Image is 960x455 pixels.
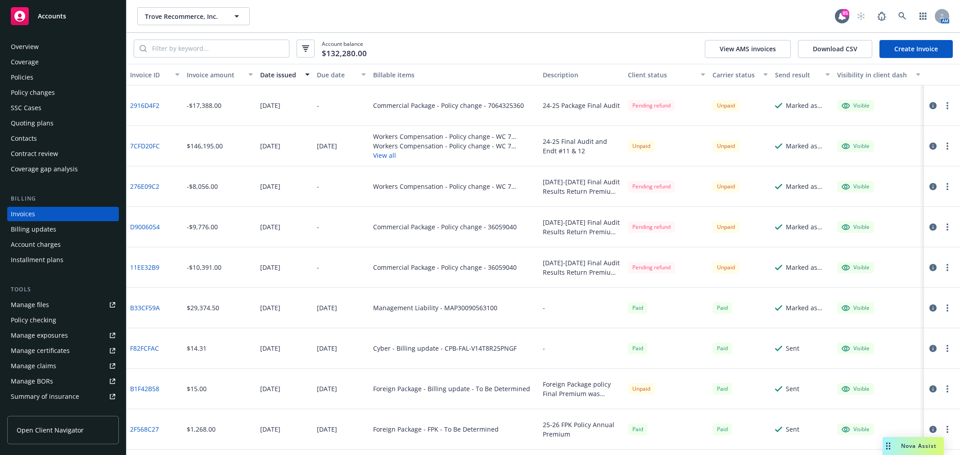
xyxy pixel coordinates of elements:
[628,262,675,273] div: Pending refund
[786,222,830,232] div: Marked as sent
[786,263,830,272] div: Marked as sent
[147,40,289,57] input: Filter by keyword...
[11,374,53,388] div: Manage BORs
[7,359,119,373] a: Manage claims
[187,384,207,393] div: $15.00
[11,222,56,236] div: Billing updates
[260,182,280,191] div: [DATE]
[7,147,119,161] a: Contract review
[187,182,218,191] div: -$8,056.00
[543,303,545,312] div: -
[373,303,497,312] div: Management Liability - MAP30090563100
[11,343,70,358] div: Manage certificates
[7,85,119,100] a: Policy changes
[628,221,675,232] div: Pending refund
[260,101,280,110] div: [DATE]
[712,383,732,394] span: Paid
[317,303,337,312] div: [DATE]
[187,263,221,272] div: -$10,391.00
[187,101,221,110] div: -$17,388.00
[17,425,84,435] span: Open Client Navigator
[7,207,119,221] a: Invoices
[786,101,830,110] div: Marked as sent
[317,343,337,353] div: [DATE]
[187,343,207,353] div: $14.31
[543,379,621,398] div: Foreign Package policy Final Premium was $15.00 then what was originally quoted and billed. This ...
[11,298,49,312] div: Manage files
[7,285,119,294] div: Tools
[130,303,160,312] a: B33CF59A
[914,7,932,25] a: Switch app
[842,304,870,312] div: Visible
[373,263,517,272] div: Commercial Package - Policy change - 36059040
[11,55,39,69] div: Coverage
[543,137,621,156] div: 24-25 Final Audit and Endt #11 & 12
[7,237,119,252] a: Account charges
[798,40,872,58] button: Download CSV
[260,70,300,80] div: Date issued
[317,222,319,232] div: -
[7,162,119,176] a: Coverage gap analysis
[786,384,799,393] div: Sent
[187,424,216,434] div: $1,268.00
[11,116,54,130] div: Quoting plans
[775,70,820,80] div: Send result
[317,384,337,393] div: [DATE]
[11,147,58,161] div: Contract review
[373,132,536,141] div: Workers Compensation - Policy change - WC 7 64325388
[786,182,830,191] div: Marked as sent
[370,64,539,85] button: Billable items
[543,70,621,80] div: Description
[883,437,944,455] button: Nova Assist
[11,253,63,267] div: Installment plans
[130,343,159,353] a: F82FCFAC
[260,384,280,393] div: [DATE]
[317,141,337,151] div: [DATE]
[842,263,870,272] div: Visible
[7,101,119,115] a: SSC Cases
[712,424,732,435] span: Paid
[7,389,119,404] a: Summary of insurance
[712,343,732,354] div: Paid
[373,70,536,80] div: Billable items
[712,221,739,232] div: Unpaid
[624,64,709,85] button: Client status
[628,70,696,80] div: Client status
[260,222,280,232] div: [DATE]
[7,40,119,54] a: Overview
[373,343,517,353] div: Cyber - Billing update - CPB-FAL-V14T8R25PNGF
[11,207,35,221] div: Invoices
[628,100,675,111] div: Pending refund
[373,141,536,151] div: Workers Compensation - Policy change - WC 7 64325388
[543,420,621,439] div: 25-26 FPK Policy Annual Premium
[786,424,799,434] div: Sent
[130,384,159,393] a: B1F42B58
[628,343,648,354] div: Paid
[187,222,218,232] div: -$9,776.00
[771,64,834,85] button: Send result
[842,102,870,110] div: Visible
[7,131,119,146] a: Contacts
[705,40,791,58] button: View AMS invoices
[11,389,79,404] div: Summary of insurance
[7,116,119,130] a: Quoting plans
[786,343,799,353] div: Sent
[7,328,119,343] a: Manage exposures
[786,141,830,151] div: Marked as sent
[712,70,757,80] div: Carrier status
[373,424,499,434] div: Foreign Package - FPK - To Be Determined
[842,425,870,433] div: Visible
[11,70,33,85] div: Policies
[373,151,536,160] button: View all
[628,302,648,313] div: Paid
[628,424,648,435] span: Paid
[883,437,894,455] div: Drag to move
[852,7,870,25] a: Start snowing
[130,263,159,272] a: 11EE32B9
[834,64,924,85] button: Visibility in client dash
[260,424,280,434] div: [DATE]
